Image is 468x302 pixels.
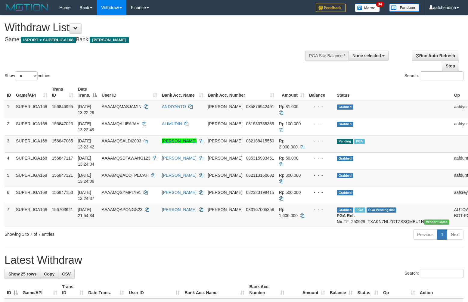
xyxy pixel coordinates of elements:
a: CSV [58,269,75,279]
h1: Latest Withdraw [5,254,463,266]
label: Search: [404,269,463,278]
th: Bank Acc. Number: activate to sort column ascending [247,281,287,298]
th: Bank Acc. Name: activate to sort column ascending [182,281,247,298]
span: 156847121 [52,173,73,178]
span: Rp 50.000 [279,156,299,160]
td: TF_250929_TXAKN7NLZGTZSSQMBU1N [334,204,452,227]
button: None selected [349,51,389,61]
span: Copy [44,272,54,276]
th: Game/API: activate to sort column ascending [20,281,60,298]
span: [DATE] 13:23:42 [78,139,95,149]
td: 3 [5,135,14,152]
td: SUPERLIGA168 [14,101,50,118]
td: 5 [5,170,14,187]
span: 156847023 [52,121,73,126]
span: Rp 300.000 [279,173,301,178]
span: Rp 100.000 [279,121,301,126]
span: Copy 083167005358 to clipboard [246,207,274,212]
td: SUPERLIGA168 [14,187,50,204]
th: Bank Acc. Number: activate to sort column ascending [206,84,277,101]
span: PGA Pending [367,207,397,213]
div: - - - [309,207,332,213]
span: [PERSON_NAME] [208,207,243,212]
span: AAAAMQMASJAMIN [102,104,141,109]
span: [DATE] 13:24:37 [78,190,95,201]
h1: Withdraw List [5,22,306,34]
th: Date Trans.: activate to sort column descending [76,84,99,101]
th: Trans ID: activate to sort column ascending [60,281,86,298]
span: [PERSON_NAME] [208,190,243,195]
th: User ID: activate to sort column ascending [126,281,182,298]
th: Status [334,84,452,101]
span: Rp 1.600.000 [279,207,298,218]
a: ANDIYANTO [162,104,186,109]
span: Rp 81.000 [279,104,299,109]
th: Balance [307,84,334,101]
th: Bank Acc. Name: activate to sort column ascending [160,84,206,101]
th: Amount: activate to sort column ascending [287,281,327,298]
span: Pending [337,139,353,144]
div: PGA Site Balance / [305,51,349,61]
span: [PERSON_NAME] [208,139,243,143]
td: SUPERLIGA168 [14,152,50,170]
span: AAAAMQAPONGS23 [102,207,142,212]
a: Next [447,229,463,240]
a: Run Auto-Refresh [412,51,459,61]
span: [DATE] 13:24:04 [78,156,95,167]
span: Copy 081933735335 to clipboard [246,121,274,126]
span: [PERSON_NAME] [208,173,243,178]
label: Show entries [5,71,50,80]
img: MOTION_logo.png [5,3,50,12]
td: 7 [5,204,14,227]
span: [DATE] 13:24:08 [78,173,95,184]
span: Copy 085315983451 to clipboard [246,156,274,160]
span: None selected [352,53,381,58]
span: Copy 085876942491 to clipboard [246,104,274,109]
span: [PERSON_NAME] [208,104,243,109]
td: 4 [5,152,14,170]
div: - - - [309,104,332,110]
td: SUPERLIGA168 [14,135,50,152]
img: Button%20Memo.svg [355,4,380,12]
div: Showing 1 to 7 of 7 entries [5,229,191,237]
span: Grabbed [337,104,354,110]
img: Feedback.jpg [316,4,346,12]
span: 156847153 [52,190,73,195]
span: Rp 2.000.000 [279,139,298,149]
span: AAAAMQSALDI2003 [102,139,141,143]
th: Status: activate to sort column ascending [355,281,381,298]
span: [PERSON_NAME] [90,37,129,43]
span: [PERSON_NAME] [208,156,243,160]
td: 6 [5,187,14,204]
span: ISPORT > SUPERLIGA168 [21,37,76,43]
span: Copy 082188415550 to clipboard [246,139,274,143]
span: Marked by aafheankoy [354,139,365,144]
input: Search: [421,269,463,278]
a: Copy [40,269,58,279]
th: Game/API: activate to sort column ascending [14,84,50,101]
td: SUPERLIGA168 [14,170,50,187]
td: 2 [5,118,14,135]
span: Marked by aafchhiseyha [355,207,365,213]
a: ALIMUDIN [162,121,182,126]
span: Vendor URL: https://trx31.1velocity.biz [424,219,449,225]
span: [DATE] 13:22:29 [78,104,95,115]
a: [PERSON_NAME] [162,156,197,160]
a: Show 25 rows [5,269,40,279]
div: - - - [309,172,332,178]
td: SUPERLIGA168 [14,204,50,227]
a: [PERSON_NAME] [162,190,197,195]
span: Grabbed [337,156,354,161]
span: AAAAMQBACOTPECAH [102,173,149,178]
span: AAAAMQALIEAJAH [102,121,140,126]
div: - - - [309,121,332,127]
a: Stop [442,61,459,71]
span: 156846995 [52,104,73,109]
span: 156847117 [52,156,73,160]
b: PGA Ref. No: [337,213,355,224]
th: ID [5,84,14,101]
span: Grabbed [337,173,354,178]
span: Show 25 rows [8,272,36,276]
img: panduan.png [389,4,419,12]
a: [PERSON_NAME] [162,207,197,212]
